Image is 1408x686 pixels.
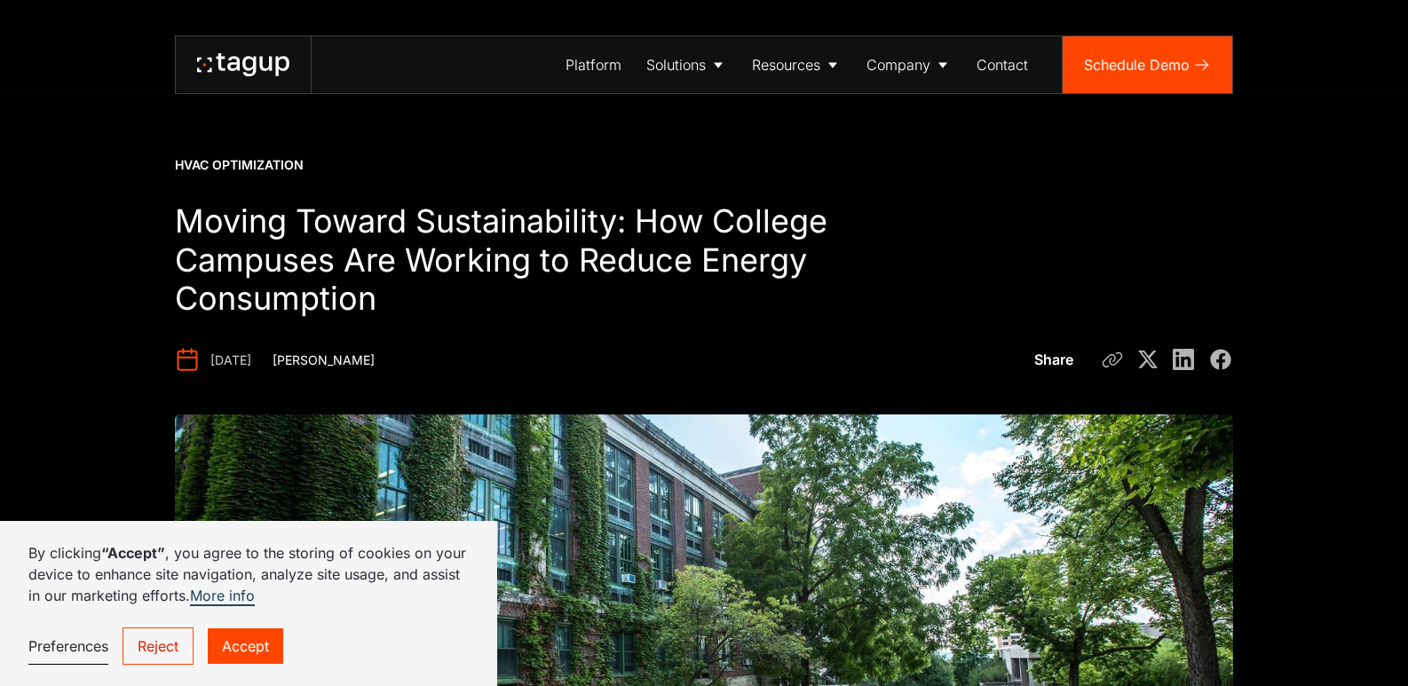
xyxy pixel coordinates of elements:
[1084,54,1190,75] div: Schedule Demo
[752,54,820,75] div: Resources
[854,36,964,93] a: Company
[28,628,108,665] a: Preferences
[28,542,469,606] p: By clicking , you agree to the storing of cookies on your device to enhance site navigation, anal...
[566,54,621,75] div: Platform
[101,544,165,562] strong: “Accept”
[123,627,194,665] a: Reject
[175,202,880,319] h1: Moving Toward Sustainability: How College Campuses Are Working to Reduce Energy Consumption
[1034,349,1073,370] div: Share
[208,628,283,664] a: Accept
[553,36,634,93] a: Platform
[740,36,854,93] a: Resources
[175,156,304,174] div: HVAC Optimization
[977,54,1028,75] div: Contact
[964,36,1040,93] a: Contact
[866,54,930,75] div: Company
[634,36,740,93] a: Solutions
[646,54,706,75] div: Solutions
[1063,36,1232,93] a: Schedule Demo
[273,351,375,369] div: [PERSON_NAME]
[190,587,255,606] a: More info
[210,351,251,369] div: [DATE]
